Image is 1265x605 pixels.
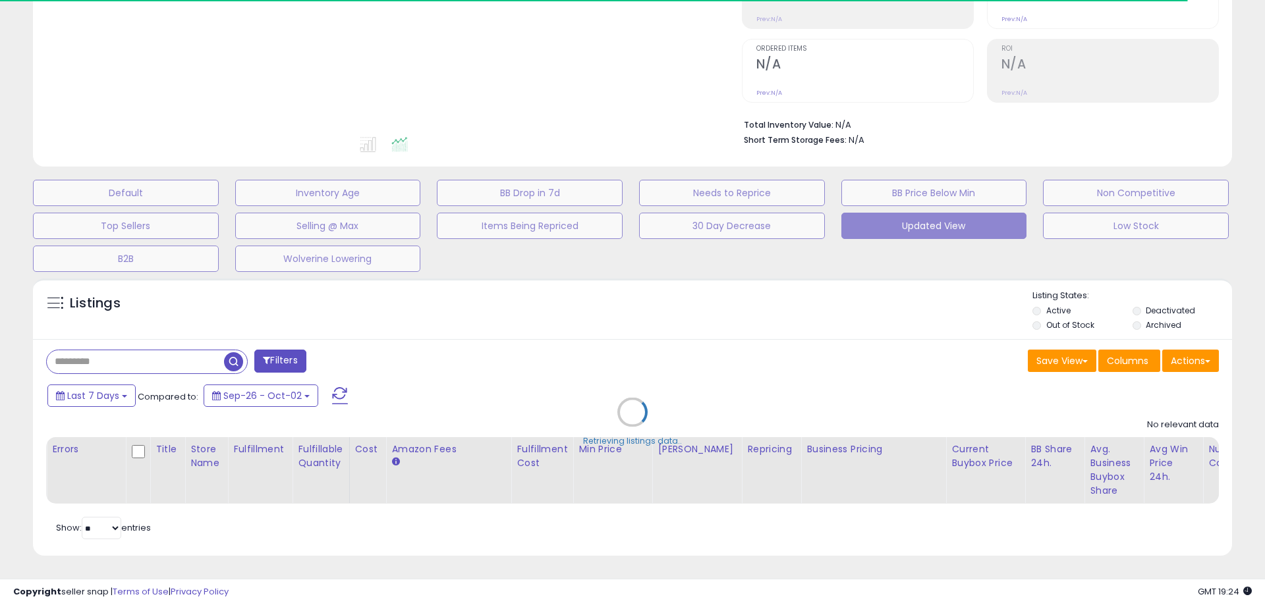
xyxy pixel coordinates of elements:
[1001,89,1027,97] small: Prev: N/A
[1001,45,1218,53] span: ROI
[1001,15,1027,23] small: Prev: N/A
[1001,57,1218,74] h2: N/A
[113,585,169,598] a: Terms of Use
[13,586,229,598] div: seller snap | |
[33,180,219,206] button: Default
[235,246,421,272] button: Wolverine Lowering
[33,246,219,272] button: B2B
[235,180,421,206] button: Inventory Age
[744,134,847,145] b: Short Term Storage Fees:
[171,585,229,598] a: Privacy Policy
[849,134,864,146] span: N/A
[756,15,782,23] small: Prev: N/A
[744,116,1209,132] li: N/A
[235,213,421,239] button: Selling @ Max
[1043,180,1229,206] button: Non Competitive
[583,435,682,447] div: Retrieving listings data..
[756,89,782,97] small: Prev: N/A
[841,213,1027,239] button: Updated View
[841,180,1027,206] button: BB Price Below Min
[1043,213,1229,239] button: Low Stock
[437,180,623,206] button: BB Drop in 7d
[13,585,61,598] strong: Copyright
[639,213,825,239] button: 30 Day Decrease
[1198,585,1252,598] span: 2025-10-10 19:24 GMT
[756,45,973,53] span: Ordered Items
[744,119,833,130] b: Total Inventory Value:
[437,213,623,239] button: Items Being Repriced
[639,180,825,206] button: Needs to Reprice
[33,213,219,239] button: Top Sellers
[756,57,973,74] h2: N/A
